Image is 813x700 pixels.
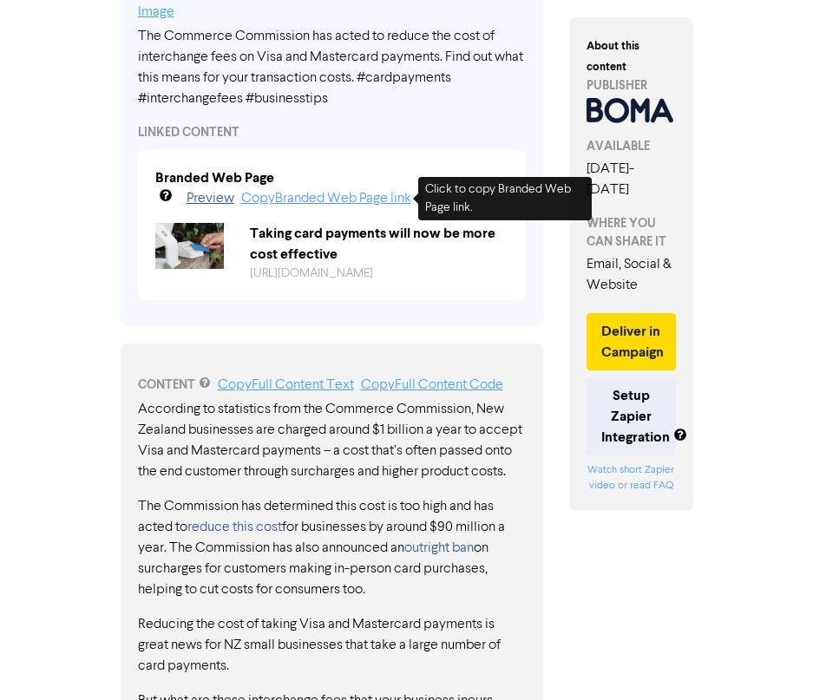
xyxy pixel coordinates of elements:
[361,378,503,392] a: Copy Full Content Code
[241,192,411,206] a: Copy Branded Web Page link
[630,481,673,491] a: read FAQ
[138,614,527,677] p: Reducing the cost of taking Visa and Mastercard payments is great news for NZ small businesses th...
[418,177,592,220] div: Click to copy Branded Web Page link.
[155,167,274,188] div: Branded Web Page
[138,375,527,396] div: CONTENT
[587,462,676,494] div: or
[587,159,676,200] div: [DATE] - [DATE]
[587,254,676,296] div: Email, Social & Website
[187,520,282,534] a: reduce this cost
[187,192,234,206] a: Preview
[138,123,527,141] div: LINKED CONTENT
[587,465,674,491] a: Watch short Zapier video
[587,313,676,370] button: Deliver in Campaign
[138,399,527,482] p: According to statistics from the Commerce Commission, New Zealand businesses are charged around $...
[218,378,354,392] a: Copy Full Content Text
[587,39,639,74] strong: About this content
[237,223,521,265] div: Taking card payments will now be more cost effective
[595,513,813,700] iframe: Chat Widget
[250,267,373,279] a: [URL][DOMAIN_NAME]
[587,377,676,455] button: Setup Zapier Integration
[587,137,676,155] div: AVAILABLE
[404,541,474,555] a: outright ban
[237,265,521,283] div: https://public2.bomamarketing.com/cp/2adR979P32iK4jSobguLuR?sa=rDbhVFX
[587,214,676,251] div: WHERE YOU CAN SHARE IT
[138,496,527,600] p: The Commission has determined this cost is too high and has acted to for businesses by around $90...
[138,26,527,109] div: The Commerce Commission has acted to reduce the cost of interchange fees on Visa and Mastercard p...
